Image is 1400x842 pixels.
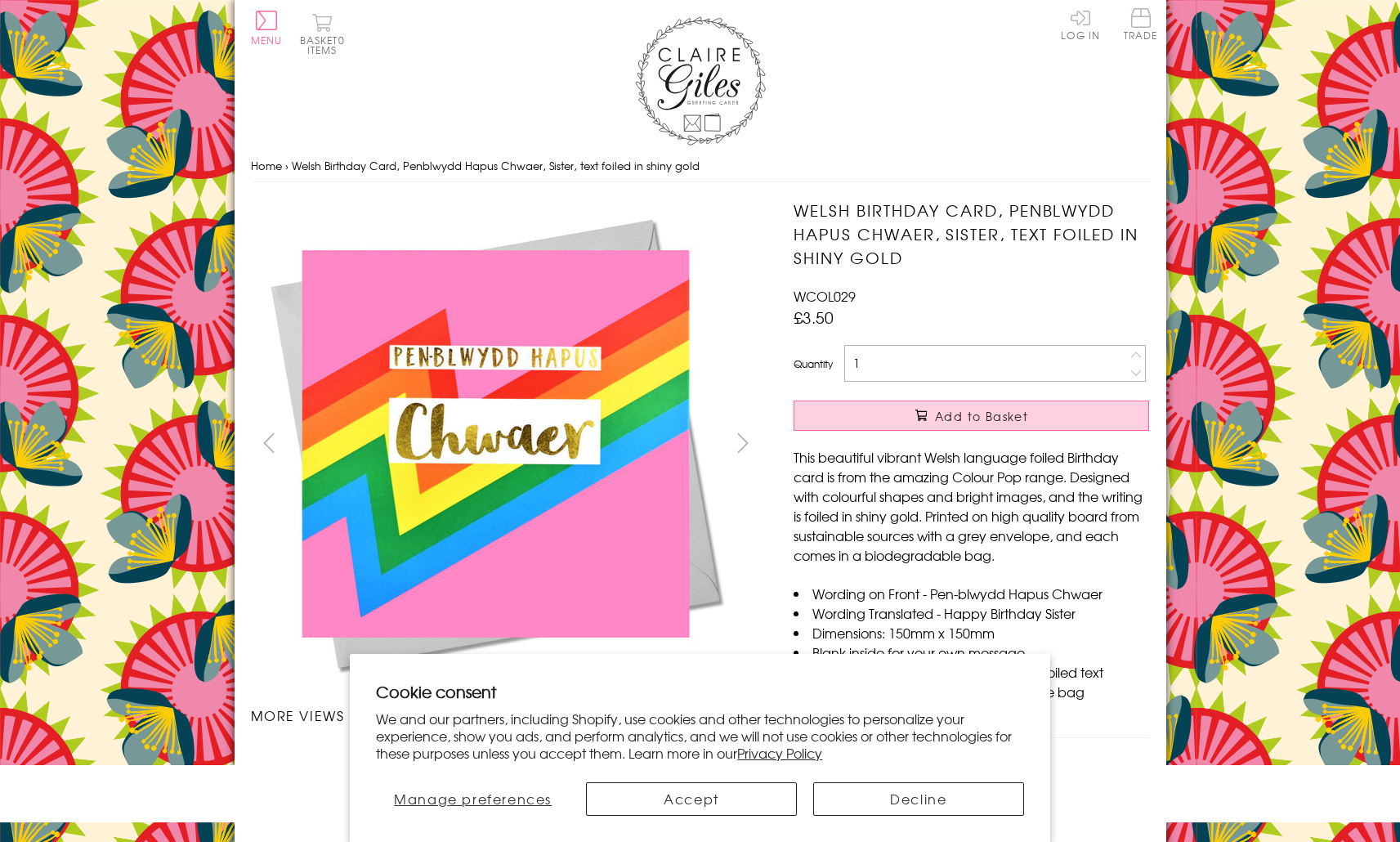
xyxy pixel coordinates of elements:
li: Dimensions: 150mm x 150mm [794,623,1149,643]
a: Home [251,158,282,173]
span: › [285,158,288,173]
button: Manage preferences [376,782,570,816]
label: Quantity [794,356,833,371]
button: Accept [586,782,797,816]
li: Carousel Page 1 (Current Slide) [251,741,378,777]
li: Wording Translated - Happy Birthday Sister [794,603,1149,623]
button: next [724,424,761,461]
h3: More views [251,705,762,725]
img: Welsh Birthday Card, Penblwydd Hapus Chwaer, Sister, text foiled in shiny gold [250,199,740,689]
a: Privacy Policy [737,743,822,763]
p: This beautiful vibrant Welsh language foiled Birthday card is from the amazing Colour Pop range. ... [794,447,1149,565]
ul: Carousel Pagination [251,741,762,813]
a: Log In [1061,8,1100,40]
span: Trade [1124,8,1158,40]
button: prev [251,424,288,461]
span: Welsh Birthday Card, Penblwydd Hapus Chwaer, Sister, text foiled in shiny gold [292,158,700,173]
button: Menu [251,11,283,45]
span: Manage preferences [394,789,552,808]
h1: Welsh Birthday Card, Penblwydd Hapus Chwaer, Sister, text foiled in shiny gold [794,199,1149,269]
img: Welsh Birthday Card, Penblwydd Hapus Chwaer, Sister, text foiled in shiny gold [761,199,1251,689]
span: £3.50 [794,306,834,329]
a: Trade [1124,8,1158,43]
button: Add to Basket [794,401,1149,431]
li: Wording on Front - Pen-blwydd Hapus Chwaer [794,584,1149,603]
button: Decline [813,782,1024,816]
p: We and our partners, including Shopify, use cookies and other technologies to personalize your ex... [376,710,1024,761]
span: Menu [251,33,283,47]
nav: breadcrumbs [251,150,1150,183]
span: 0 items [307,33,345,57]
button: Basket0 items [300,13,345,55]
h2: Cookie consent [376,680,1024,703]
span: Add to Basket [935,408,1028,424]
img: Claire Giles Greetings Cards [635,16,766,146]
span: WCOL029 [794,286,856,306]
li: Blank inside for your own message [794,643,1149,662]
